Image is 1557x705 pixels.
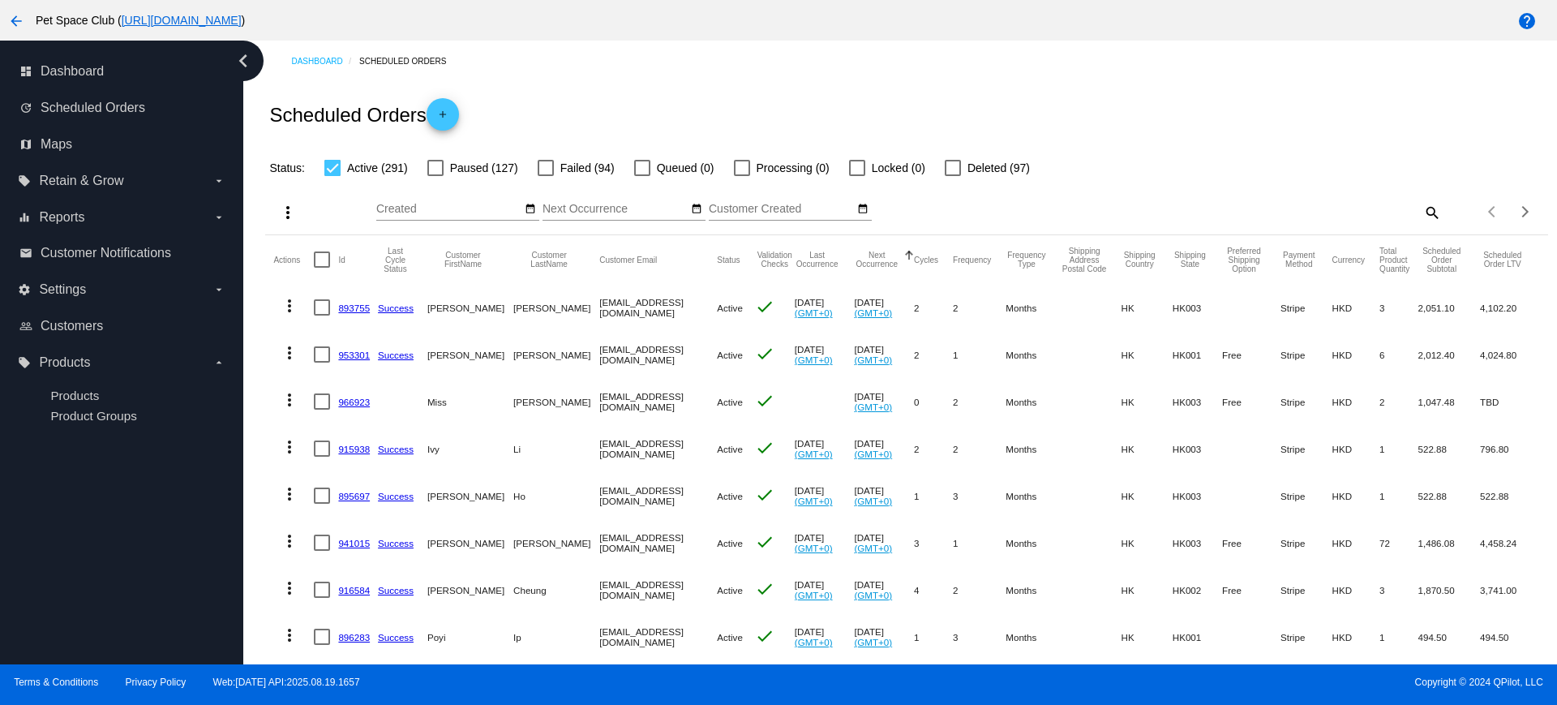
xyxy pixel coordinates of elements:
[1509,196,1542,228] button: Next page
[1379,235,1418,284] mat-header-cell: Total Product Quantity
[378,585,414,595] a: Success
[1379,613,1418,660] mat-cell: 1
[1280,331,1332,378] mat-cell: Stripe
[280,343,299,363] mat-icon: more_vert
[795,519,855,566] mat-cell: [DATE]
[338,632,370,643] a: 896283
[427,331,513,378] mat-cell: [PERSON_NAME]
[230,48,256,74] i: chevron_left
[273,235,314,284] mat-header-cell: Actions
[19,240,225,266] a: email Customer Notifications
[212,211,225,224] i: arrow_drop_down
[1332,331,1380,378] mat-cell: HKD
[1173,613,1222,660] mat-cell: HK001
[19,138,32,151] i: map
[513,425,599,472] mat-cell: Li
[1122,613,1173,660] mat-cell: HK
[1480,519,1539,566] mat-cell: 4,458.24
[50,409,136,423] a: Product Groups
[18,356,31,369] i: local_offer
[1122,378,1173,425] mat-cell: HK
[427,425,513,472] mat-cell: Ivy
[967,158,1030,178] span: Deleted (97)
[854,637,892,647] a: (GMT+0)
[19,131,225,157] a: map Maps
[513,331,599,378] mat-cell: [PERSON_NAME]
[543,203,688,216] input: Next Occurrence
[1418,472,1481,519] mat-cell: 522.88
[1006,519,1062,566] mat-cell: Months
[717,585,743,595] span: Active
[280,625,299,645] mat-icon: more_vert
[19,65,32,78] i: dashboard
[1122,519,1173,566] mat-cell: HK
[280,296,299,316] mat-icon: more_vert
[1480,613,1539,660] mat-cell: 494.50
[717,397,743,407] span: Active
[854,355,892,365] a: (GMT+0)
[1517,11,1537,31] mat-icon: help
[1379,519,1418,566] mat-cell: 72
[691,203,702,216] mat-icon: date_range
[269,98,458,131] h2: Scheduled Orders
[1122,331,1173,378] mat-cell: HK
[757,158,830,178] span: Processing (0)
[1332,284,1380,331] mat-cell: HKD
[854,284,914,331] mat-cell: [DATE]
[914,378,953,425] mat-cell: 0
[914,472,953,519] mat-cell: 1
[1418,378,1481,425] mat-cell: 1,047.48
[1122,284,1173,331] mat-cell: HK
[427,251,499,269] button: Change sorting for CustomerFirstName
[378,444,414,454] a: Success
[427,284,513,331] mat-cell: [PERSON_NAME]
[795,251,840,269] button: Change sorting for LastOccurrenceUtc
[212,356,225,369] i: arrow_drop_down
[126,677,187,688] a: Privacy Policy
[1379,566,1418,613] mat-cell: 3
[755,297,774,316] mat-icon: check
[513,566,599,613] mat-cell: Cheung
[795,307,833,318] a: (GMT+0)
[1006,425,1062,472] mat-cell: Months
[795,331,855,378] mat-cell: [DATE]
[19,247,32,260] i: email
[1062,247,1107,273] button: Change sorting for ShippingPostcode
[1332,566,1380,613] mat-cell: HKD
[513,613,599,660] mat-cell: Ip
[599,378,717,425] mat-cell: [EMAIL_ADDRESS][DOMAIN_NAME]
[427,519,513,566] mat-cell: [PERSON_NAME]
[1379,331,1418,378] mat-cell: 6
[1173,331,1222,378] mat-cell: HK001
[854,590,892,600] a: (GMT+0)
[1480,284,1539,331] mat-cell: 4,102.20
[278,203,298,222] mat-icon: more_vert
[36,14,245,27] span: Pet Space Club ( )
[795,284,855,331] mat-cell: [DATE]
[427,378,513,425] mat-cell: Miss
[854,613,914,660] mat-cell: [DATE]
[427,566,513,613] mat-cell: [PERSON_NAME]
[1280,472,1332,519] mat-cell: Stripe
[953,472,1006,519] mat-cell: 3
[795,543,833,553] a: (GMT+0)
[854,378,914,425] mat-cell: [DATE]
[378,350,414,360] a: Success
[1280,378,1332,425] mat-cell: Stripe
[280,390,299,410] mat-icon: more_vert
[1122,566,1173,613] mat-cell: HK
[717,632,743,643] span: Active
[1006,331,1062,378] mat-cell: Months
[280,484,299,504] mat-icon: more_vert
[1480,425,1539,472] mat-cell: 796.80
[599,472,717,519] mat-cell: [EMAIL_ADDRESS][DOMAIN_NAME]
[854,331,914,378] mat-cell: [DATE]
[1477,196,1509,228] button: Previous page
[1006,284,1062,331] mat-cell: Months
[269,161,305,174] span: Status:
[795,472,855,519] mat-cell: [DATE]
[1006,251,1047,269] button: Change sorting for FrequencyType
[18,174,31,187] i: local_offer
[1222,331,1280,378] mat-cell: Free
